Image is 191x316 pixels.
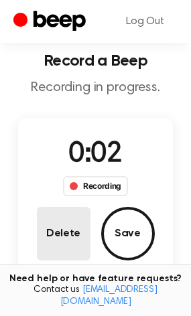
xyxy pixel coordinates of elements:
[63,176,128,196] div: Recording
[101,207,155,260] button: Save Audio Record
[8,285,183,308] span: Contact us
[11,80,180,96] p: Recording in progress.
[68,141,122,169] span: 0:02
[113,5,178,37] a: Log Out
[37,207,90,260] button: Delete Audio Record
[13,9,89,35] a: Beep
[11,53,180,69] h1: Record a Beep
[60,285,157,307] a: [EMAIL_ADDRESS][DOMAIN_NAME]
